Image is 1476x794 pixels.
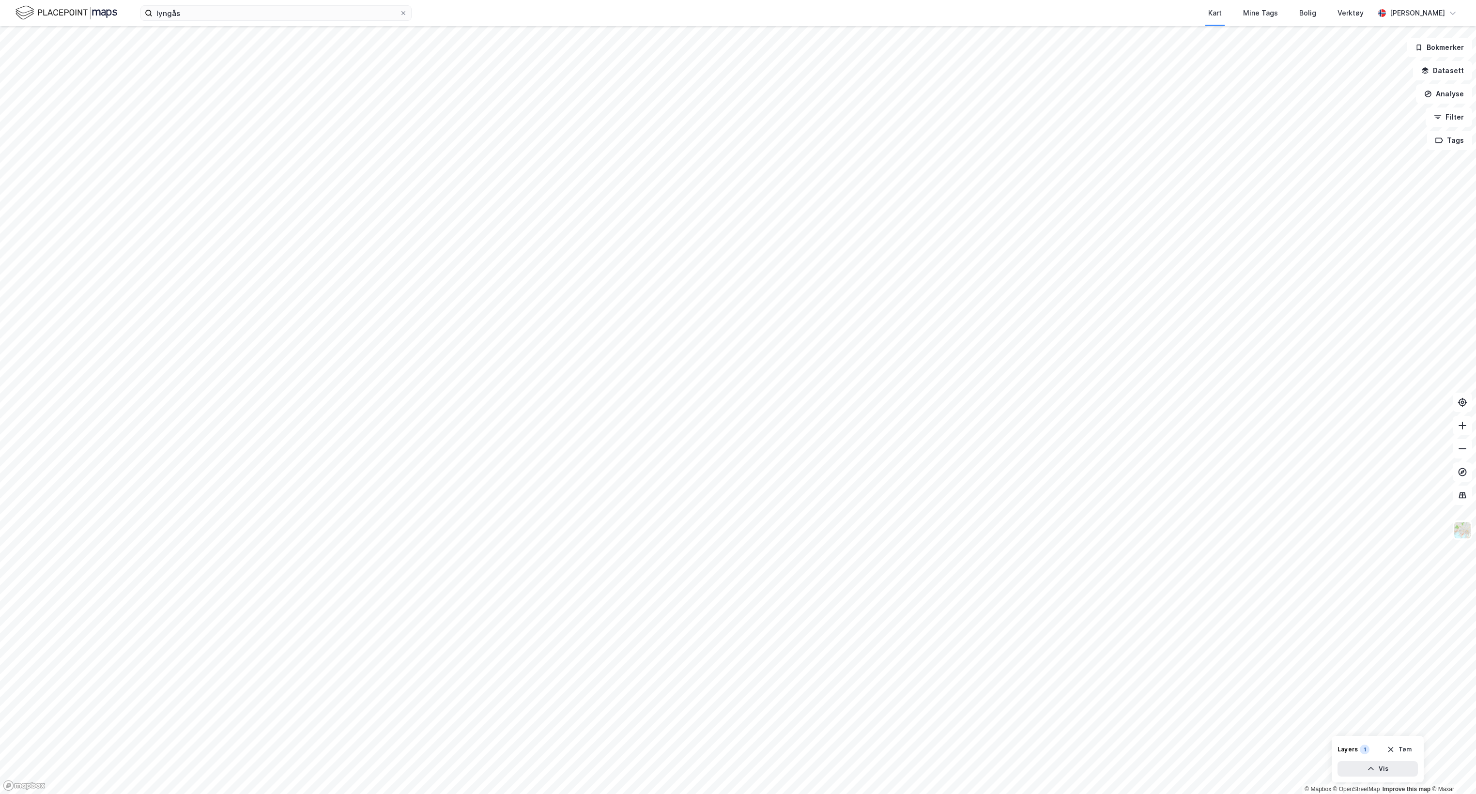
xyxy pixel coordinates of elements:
button: Vis [1338,761,1418,777]
button: Filter [1426,107,1472,127]
div: Verktøy [1338,7,1364,19]
a: Improve this map [1383,786,1430,793]
img: Z [1453,521,1472,539]
div: Layers [1338,746,1358,753]
button: Tøm [1381,742,1418,757]
div: [PERSON_NAME] [1390,7,1445,19]
div: Kontrollprogram for chat [1428,748,1476,794]
a: Mapbox homepage [3,780,46,791]
div: Mine Tags [1243,7,1278,19]
div: Kart [1208,7,1222,19]
a: OpenStreetMap [1333,786,1380,793]
button: Tags [1427,131,1472,150]
div: Bolig [1299,7,1316,19]
button: Analyse [1416,84,1472,104]
img: logo.f888ab2527a4732fd821a326f86c7f29.svg [15,4,117,21]
div: 1 [1360,745,1369,754]
a: Mapbox [1305,786,1331,793]
iframe: Chat Widget [1428,748,1476,794]
button: Datasett [1413,61,1472,80]
button: Bokmerker [1407,38,1472,57]
input: Søk på adresse, matrikkel, gårdeiere, leietakere eller personer [153,6,400,20]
